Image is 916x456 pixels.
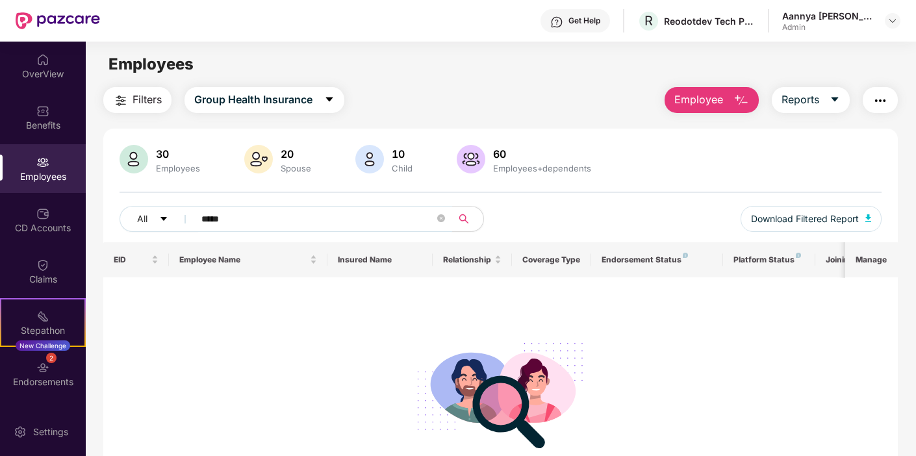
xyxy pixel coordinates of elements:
[751,212,859,226] span: Download Filtered Report
[36,259,49,272] img: svg+xml;base64,PHN2ZyBpZD0iQ2xhaW0iIHhtbG5zPSJodHRwOi8vd3d3LnczLm9yZy8yMDAwL3N2ZyIgd2lkdGg9IjIwIi...
[16,340,70,351] div: New Challenge
[512,242,591,277] th: Coverage Type
[36,105,49,118] img: svg+xml;base64,PHN2ZyBpZD0iQmVuZWZpdHMiIHhtbG5zPSJodHRwOi8vd3d3LnczLm9yZy8yMDAwL3N2ZyIgd2lkdGg9Ij...
[845,242,898,277] th: Manage
[36,156,49,169] img: svg+xml;base64,PHN2ZyBpZD0iRW1wbG95ZWVzIiB4bWxucz0iaHR0cDovL3d3dy53My5vcmcvMjAwMC9zdmciIHdpZHRoPS...
[114,255,149,265] span: EID
[355,145,384,173] img: svg+xml;base64,PHN2ZyB4bWxucz0iaHR0cDovL3d3dy53My5vcmcvMjAwMC9zdmciIHhtbG5zOnhsaW5rPSJodHRwOi8vd3...
[437,213,445,225] span: close-circle
[137,212,147,226] span: All
[184,87,344,113] button: Group Health Insurancecaret-down
[437,214,445,222] span: close-circle
[452,214,477,224] span: search
[46,353,57,363] div: 2
[741,206,882,232] button: Download Filtered Report
[490,147,594,160] div: 60
[665,87,759,113] button: Employee
[16,12,100,29] img: New Pazcare Logo
[159,214,168,225] span: caret-down
[278,147,314,160] div: 20
[103,87,172,113] button: Filters
[153,163,203,173] div: Employees
[865,214,872,222] img: svg+xml;base64,PHN2ZyB4bWxucz0iaHR0cDovL3d3dy53My5vcmcvMjAwMC9zdmciIHhtbG5zOnhsaW5rPSJodHRwOi8vd3...
[389,163,415,173] div: Child
[452,206,484,232] button: search
[36,207,49,220] img: svg+xml;base64,PHN2ZyBpZD0iQ0RfQWNjb3VudHMiIGRhdGEtbmFtZT0iQ0QgQWNjb3VudHMiIHhtbG5zPSJodHRwOi8vd3...
[683,253,688,258] img: svg+xml;base64,PHN2ZyB4bWxucz0iaHR0cDovL3d3dy53My5vcmcvMjAwMC9zdmciIHdpZHRoPSI4IiBoZWlnaHQ9IjgiIH...
[389,147,415,160] div: 10
[103,242,170,277] th: EID
[568,16,600,26] div: Get Help
[644,13,653,29] span: R
[490,163,594,173] div: Employees+dependents
[244,145,273,173] img: svg+xml;base64,PHN2ZyB4bWxucz0iaHR0cDovL3d3dy53My5vcmcvMjAwMC9zdmciIHhtbG5zOnhsaW5rPSJodHRwOi8vd3...
[36,310,49,323] img: svg+xml;base64,PHN2ZyB4bWxucz0iaHR0cDovL3d3dy53My5vcmcvMjAwMC9zdmciIHdpZHRoPSIyMSIgaGVpZ2h0PSIyMC...
[782,92,819,108] span: Reports
[664,15,755,27] div: Reodotdev Tech Private Limited
[887,16,898,26] img: svg+xml;base64,PHN2ZyBpZD0iRHJvcGRvd24tMzJ4MzIiIHhtbG5zPSJodHRwOi8vd3d3LnczLm9yZy8yMDAwL3N2ZyIgd2...
[733,93,749,108] img: svg+xml;base64,PHN2ZyB4bWxucz0iaHR0cDovL3d3dy53My5vcmcvMjAwMC9zdmciIHhtbG5zOnhsaW5rPSJodHRwOi8vd3...
[782,22,873,32] div: Admin
[169,242,327,277] th: Employee Name
[108,55,194,73] span: Employees
[153,147,203,160] div: 30
[36,53,49,66] img: svg+xml;base64,PHN2ZyBpZD0iSG9tZSIgeG1sbnM9Imh0dHA6Ly93d3cudzMub3JnLzIwMDAvc3ZnIiB3aWR0aD0iMjAiIG...
[602,255,713,265] div: Endorsement Status
[815,242,895,277] th: Joining Date
[327,242,433,277] th: Insured Name
[733,255,805,265] div: Platform Status
[1,324,84,337] div: Stepathon
[457,145,485,173] img: svg+xml;base64,PHN2ZyB4bWxucz0iaHR0cDovL3d3dy53My5vcmcvMjAwMC9zdmciIHhtbG5zOnhsaW5rPSJodHRwOi8vd3...
[550,16,563,29] img: svg+xml;base64,PHN2ZyBpZD0iSGVscC0zMngzMiIgeG1sbnM9Imh0dHA6Ly93d3cudzMub3JnLzIwMDAvc3ZnIiB3aWR0aD...
[133,92,162,108] span: Filters
[120,145,148,173] img: svg+xml;base64,PHN2ZyB4bWxucz0iaHR0cDovL3d3dy53My5vcmcvMjAwMC9zdmciIHhtbG5zOnhsaW5rPSJodHRwOi8vd3...
[278,163,314,173] div: Spouse
[830,94,840,106] span: caret-down
[179,255,307,265] span: Employee Name
[443,255,492,265] span: Relationship
[772,87,850,113] button: Reportscaret-down
[324,94,335,106] span: caret-down
[674,92,723,108] span: Employee
[194,92,312,108] span: Group Health Insurance
[14,425,27,438] img: svg+xml;base64,PHN2ZyBpZD0iU2V0dGluZy0yMHgyMCIgeG1sbnM9Imh0dHA6Ly93d3cudzMub3JnLzIwMDAvc3ZnIiB3aW...
[872,93,888,108] img: svg+xml;base64,PHN2ZyB4bWxucz0iaHR0cDovL3d3dy53My5vcmcvMjAwMC9zdmciIHdpZHRoPSIyNCIgaGVpZ2h0PSIyNC...
[113,93,129,108] img: svg+xml;base64,PHN2ZyB4bWxucz0iaHR0cDovL3d3dy53My5vcmcvMjAwMC9zdmciIHdpZHRoPSIyNCIgaGVpZ2h0PSIyNC...
[36,361,49,374] img: svg+xml;base64,PHN2ZyBpZD0iRW5kb3JzZW1lbnRzIiB4bWxucz0iaHR0cDovL3d3dy53My5vcmcvMjAwMC9zdmciIHdpZH...
[433,242,512,277] th: Relationship
[29,425,72,438] div: Settings
[782,10,873,22] div: Aannya [PERSON_NAME]
[120,206,199,232] button: Allcaret-down
[796,253,801,258] img: svg+xml;base64,PHN2ZyB4bWxucz0iaHR0cDovL3d3dy53My5vcmcvMjAwMC9zdmciIHdpZHRoPSI4IiBoZWlnaHQ9IjgiIH...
